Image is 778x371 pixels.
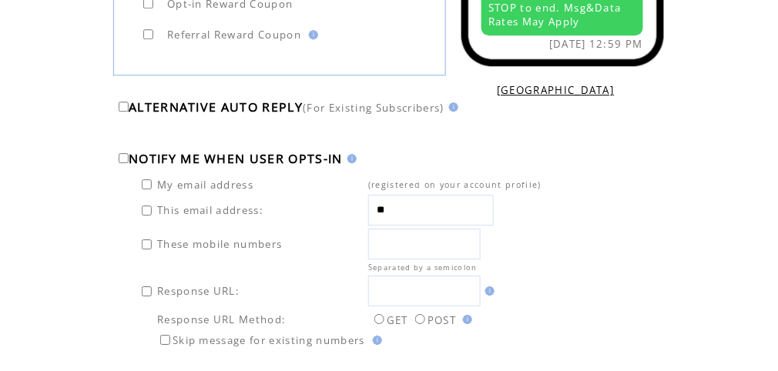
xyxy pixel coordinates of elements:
[304,30,318,39] img: help.gif
[371,313,408,327] label: GET
[303,101,444,115] span: (For Existing Subscribers)
[157,237,283,251] span: These mobile numbers
[173,333,365,347] span: Skip message for existing numbers
[411,313,456,327] label: POST
[497,83,615,97] a: [GEOGRAPHIC_DATA]
[444,102,458,112] img: help.gif
[368,336,382,345] img: help.gif
[157,178,253,192] span: My email address
[129,99,303,115] span: ALTERNATIVE AUTO REPLY
[458,315,472,324] img: help.gif
[368,262,478,272] span: Separated by a semicolon
[368,179,542,190] span: (registered on your account profile)
[415,314,425,324] input: POST
[374,314,384,324] input: GET
[157,284,240,298] span: Response URL:
[167,28,301,42] span: Referral Reward Coupon
[157,203,263,217] span: This email address:
[481,286,495,296] img: help.gif
[157,313,287,326] span: Response URL Method:
[129,150,343,167] span: NOTIFY ME WHEN USER OPTS-IN
[343,154,357,163] img: help.gif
